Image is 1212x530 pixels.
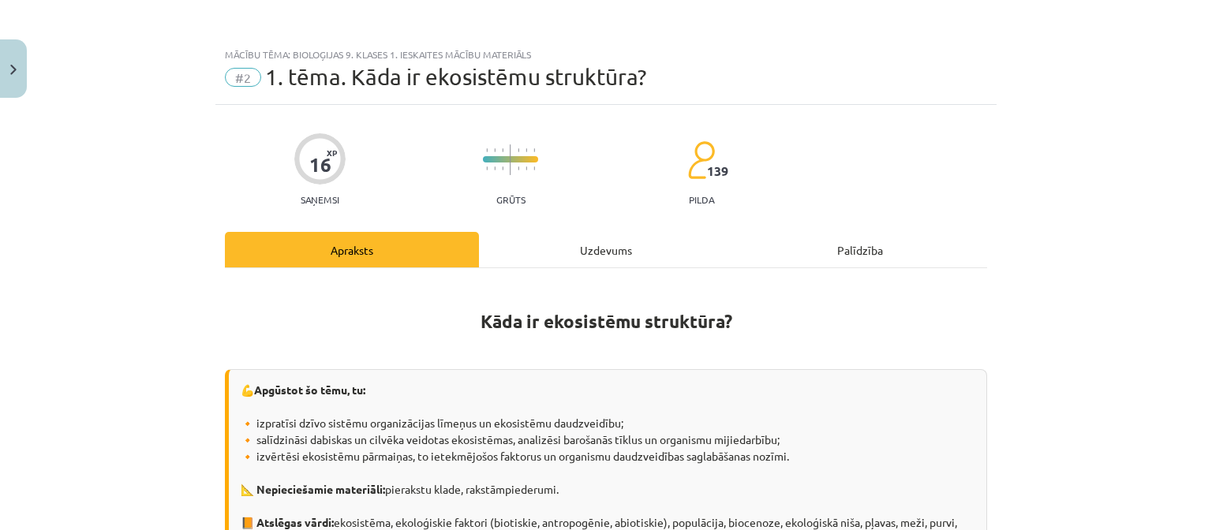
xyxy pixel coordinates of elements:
[309,154,331,176] div: 16
[225,232,479,267] div: Apraksts
[510,144,511,175] img: icon-long-line-d9ea69661e0d244f92f715978eff75569469978d946b2353a9bb055b3ed8787d.svg
[10,65,17,75] img: icon-close-lesson-0947bae3869378f0d4975bcd49f059093ad1ed9edebbc8119c70593378902aed.svg
[502,166,503,170] img: icon-short-line-57e1e144782c952c97e751825c79c345078a6d821885a25fce030b3d8c18986b.svg
[225,68,261,87] span: #2
[526,166,527,170] img: icon-short-line-57e1e144782c952c97e751825c79c345078a6d821885a25fce030b3d8c18986b.svg
[526,148,527,152] img: icon-short-line-57e1e144782c952c97e751825c79c345078a6d821885a25fce030b3d8c18986b.svg
[241,482,385,496] b: 📐 Nepieciešamie materiāli:
[241,515,334,529] b: 📙 Atslēgas vārdi:
[733,232,987,267] div: Palīdzība
[486,166,488,170] img: icon-short-line-57e1e144782c952c97e751825c79c345078a6d821885a25fce030b3d8c18986b.svg
[327,148,337,157] span: XP
[479,232,733,267] div: Uzdevums
[481,310,732,333] strong: Kāda ir ekosistēmu struktūra?
[494,148,496,152] img: icon-short-line-57e1e144782c952c97e751825c79c345078a6d821885a25fce030b3d8c18986b.svg
[689,194,714,205] p: pilda
[502,148,503,152] img: icon-short-line-57e1e144782c952c97e751825c79c345078a6d821885a25fce030b3d8c18986b.svg
[518,148,519,152] img: icon-short-line-57e1e144782c952c97e751825c79c345078a6d821885a25fce030b3d8c18986b.svg
[254,383,365,397] strong: Apgūstot šo tēmu, tu:
[294,194,346,205] p: Saņemsi
[707,164,728,178] span: 139
[494,166,496,170] img: icon-short-line-57e1e144782c952c97e751825c79c345078a6d821885a25fce030b3d8c18986b.svg
[486,148,488,152] img: icon-short-line-57e1e144782c952c97e751825c79c345078a6d821885a25fce030b3d8c18986b.svg
[225,49,987,60] div: Mācību tēma: Bioloģijas 9. klases 1. ieskaites mācību materiāls
[265,64,646,90] span: 1. tēma. Kāda ir ekosistēmu struktūra?
[518,166,519,170] img: icon-short-line-57e1e144782c952c97e751825c79c345078a6d821885a25fce030b3d8c18986b.svg
[533,148,535,152] img: icon-short-line-57e1e144782c952c97e751825c79c345078a6d821885a25fce030b3d8c18986b.svg
[496,194,526,205] p: Grūts
[687,140,715,180] img: students-c634bb4e5e11cddfef0936a35e636f08e4e9abd3cc4e673bd6f9a4125e45ecb1.svg
[533,166,535,170] img: icon-short-line-57e1e144782c952c97e751825c79c345078a6d821885a25fce030b3d8c18986b.svg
